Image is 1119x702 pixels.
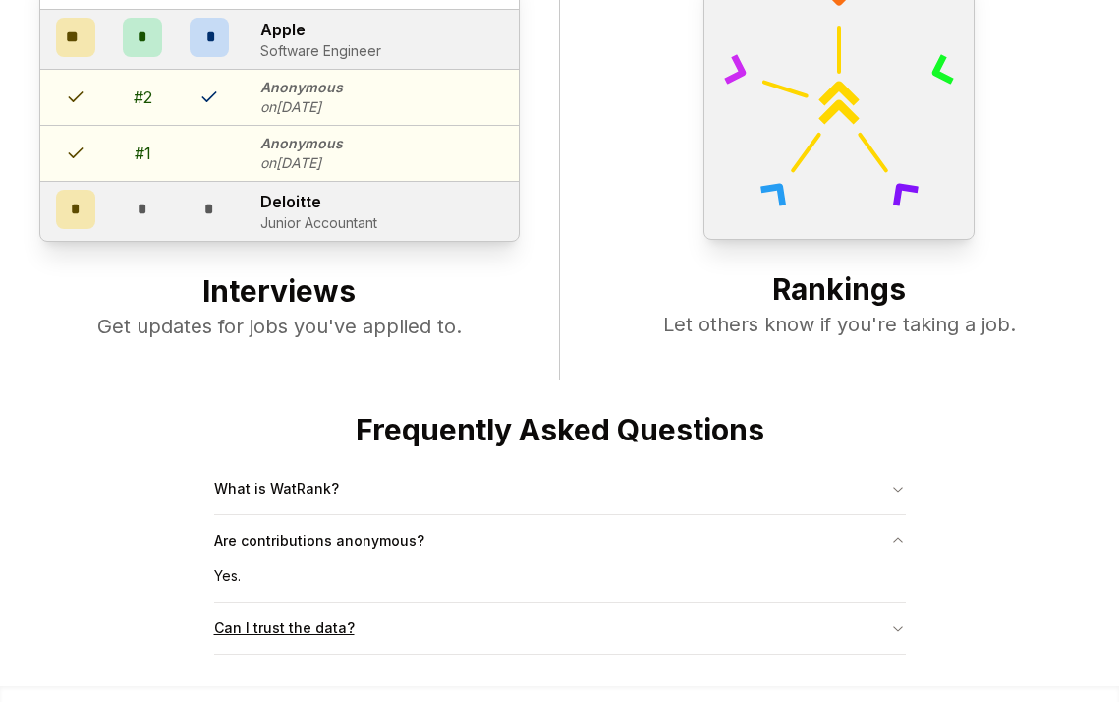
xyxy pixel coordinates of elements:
h2: Frequently Asked Questions [214,412,906,447]
p: Software Engineer [260,41,381,61]
div: # 1 [135,142,151,165]
div: Yes. [214,566,906,602]
p: Anonymous [260,134,343,153]
p: on [DATE] [260,97,343,117]
p: Junior Accountant [260,213,377,233]
button: Are contributions anonymous? [214,515,906,566]
p: Deloitte [260,190,377,213]
p: Let others know if you're taking a job. [599,311,1081,338]
p: on [DATE] [260,153,343,173]
h2: Interviews [39,273,520,313]
div: Are contributions anonymous? [214,566,906,602]
p: Get updates for jobs you've applied to. [39,313,520,340]
h2: Rankings [599,271,1081,311]
button: What is WatRank? [214,463,906,514]
p: Apple [260,18,381,41]
p: Anonymous [260,78,343,97]
button: Can I trust the data? [214,603,906,654]
div: # 2 [134,86,152,109]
